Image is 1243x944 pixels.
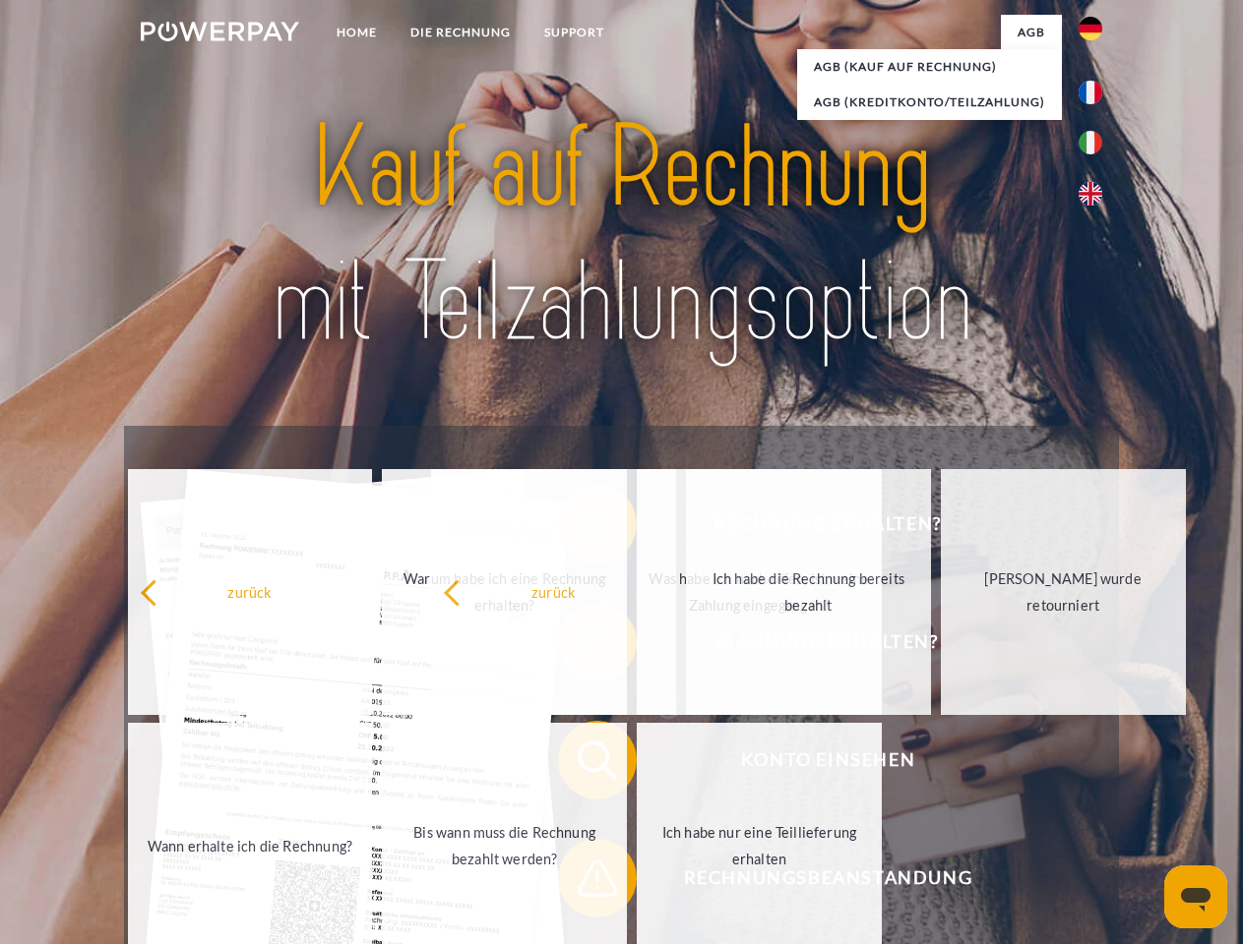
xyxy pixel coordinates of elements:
iframe: Schaltfläche zum Öffnen des Messaging-Fensters [1164,865,1227,928]
div: zurück [443,578,664,605]
a: DIE RECHNUNG [394,15,528,50]
a: AGB (Kauf auf Rechnung) [797,49,1062,85]
img: fr [1079,81,1102,104]
img: it [1079,131,1102,154]
div: Ich habe die Rechnung bereits bezahlt [698,565,919,619]
a: SUPPORT [528,15,621,50]
img: title-powerpay_de.svg [188,94,1055,377]
div: Wann erhalte ich die Rechnung? [140,832,361,858]
img: en [1079,182,1102,206]
div: Ich habe nur eine Teillieferung erhalten [649,819,870,872]
img: de [1079,17,1102,40]
div: Bis wann muss die Rechnung bezahlt werden? [394,819,615,872]
img: logo-powerpay-white.svg [141,22,299,41]
div: Warum habe ich eine Rechnung erhalten? [394,565,615,619]
a: agb [1001,15,1062,50]
div: zurück [140,578,361,605]
a: AGB (Kreditkonto/Teilzahlung) [797,85,1062,120]
a: Home [320,15,394,50]
div: [PERSON_NAME] wurde retourniert [953,565,1174,619]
